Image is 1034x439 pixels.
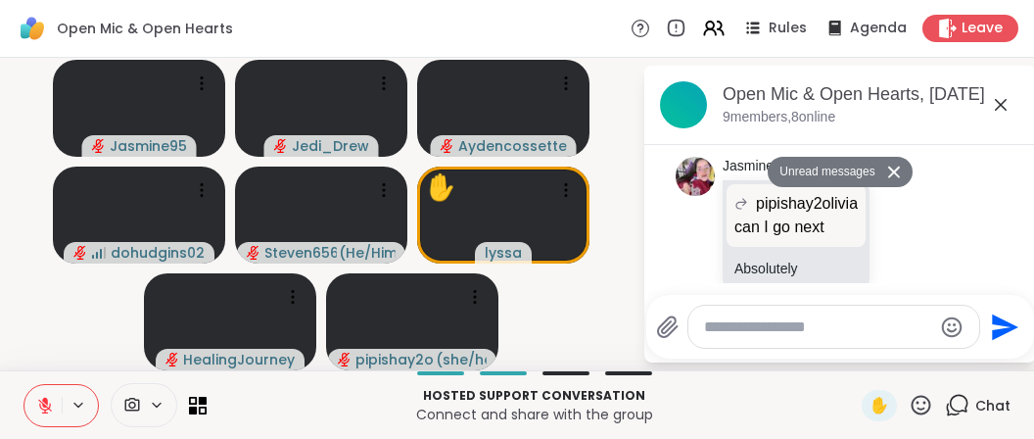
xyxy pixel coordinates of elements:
[247,246,260,260] span: audio-muted
[110,136,187,156] span: Jasmine95
[183,350,295,369] span: HealingJourney
[425,169,456,207] div: ✋
[850,19,907,38] span: Agenda
[73,246,87,260] span: audio-muted
[723,157,789,176] a: Jasmine95
[756,192,858,216] span: pipishay2olivia
[723,108,835,127] p: 9 members, 8 online
[57,19,233,38] span: Open Mic & Open Hearts
[660,81,707,128] img: Open Mic & Open Hearts, Sep 12
[436,350,488,369] span: ( she/her )
[962,19,1003,38] span: Leave
[676,157,715,196] img: https://sharewell-space-live.sfo3.digitaloceanspaces.com/user-generated/0c3f25b2-e4be-4605-90b8-c...
[734,216,858,239] p: can I go next
[292,136,369,156] span: Jedi_Drew
[111,243,205,263] span: dohudgins02
[975,396,1010,415] span: Chat
[768,157,880,188] button: Unread messages
[339,243,396,263] span: ( He/Him )
[355,350,434,369] span: pipishay2olivia
[16,12,49,45] img: ShareWell Logomark
[92,139,106,153] span: audio-muted
[338,353,352,366] span: audio-muted
[441,139,454,153] span: audio-muted
[869,394,889,417] span: ✋
[458,136,567,156] span: Aydencossette
[980,305,1024,349] button: Send
[734,259,858,278] p: Absolutely
[940,316,963,339] button: Emoji picker
[485,243,522,263] span: lyssa
[769,19,807,38] span: Rules
[264,243,337,263] span: Steven6560
[704,317,932,337] textarea: Type your message
[218,387,850,405] p: Hosted support conversation
[165,353,179,366] span: audio-muted
[218,405,850,424] p: Connect and share with the group
[274,139,288,153] span: audio-muted
[723,82,1020,107] div: Open Mic & Open Hearts, [DATE]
